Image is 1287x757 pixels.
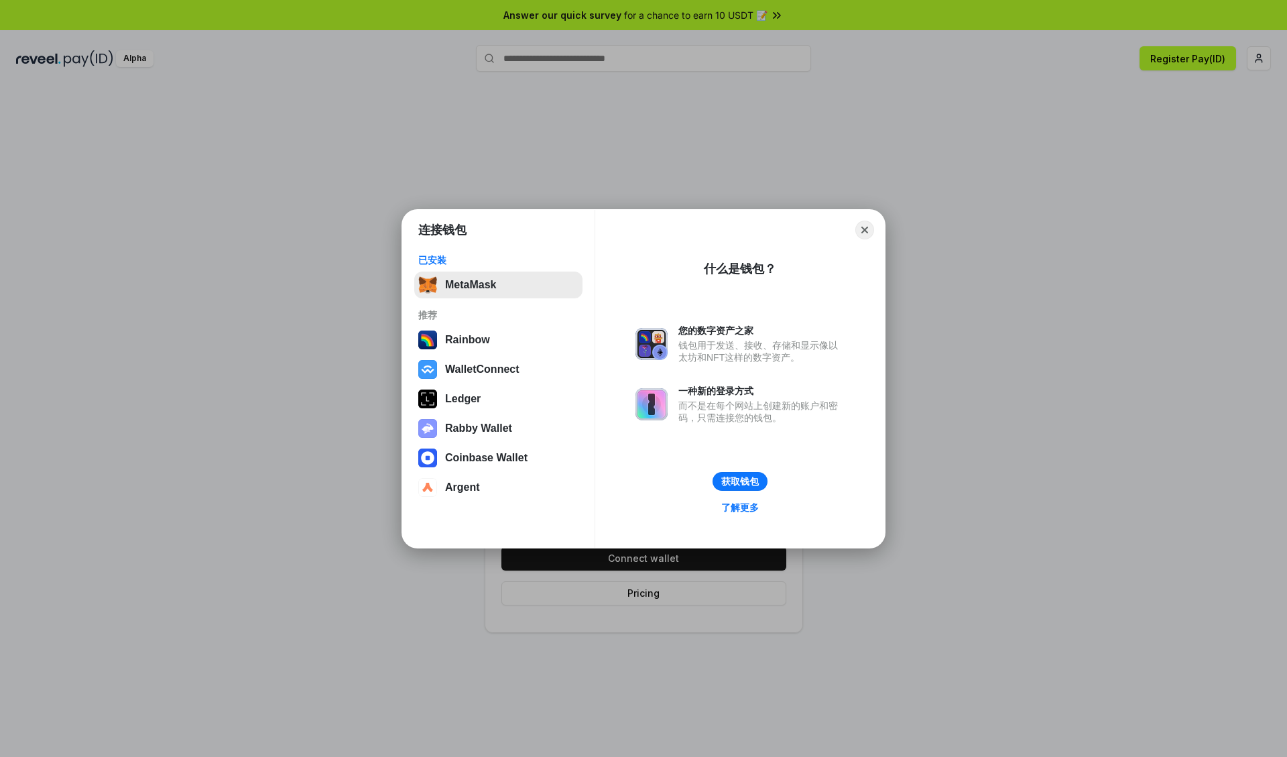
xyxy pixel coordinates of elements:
[418,360,437,379] img: svg+xml,%3Csvg%20width%3D%2228%22%20height%3D%2228%22%20viewBox%3D%220%200%2028%2028%22%20fill%3D...
[414,272,583,298] button: MetaMask
[418,331,437,349] img: svg+xml,%3Csvg%20width%3D%22120%22%20height%3D%22120%22%20viewBox%3D%220%200%20120%20120%22%20fil...
[635,328,668,360] img: svg+xml,%3Csvg%20xmlns%3D%22http%3A%2F%2Fwww.w3.org%2F2000%2Fsvg%22%20fill%3D%22none%22%20viewBox...
[713,472,768,491] button: 获取钱包
[704,261,776,277] div: 什么是钱包？
[418,478,437,497] img: svg+xml,%3Csvg%20width%3D%2228%22%20height%3D%2228%22%20viewBox%3D%220%200%2028%2028%22%20fill%3D...
[678,339,845,363] div: 钱包用于发送、接收、存储和显示像以太坊和NFT这样的数字资产。
[414,386,583,412] button: Ledger
[414,445,583,471] button: Coinbase Wallet
[713,499,767,516] a: 了解更多
[445,393,481,405] div: Ledger
[855,221,874,239] button: Close
[418,222,467,238] h1: 连接钱包
[418,390,437,408] img: svg+xml,%3Csvg%20xmlns%3D%22http%3A%2F%2Fwww.w3.org%2F2000%2Fsvg%22%20width%3D%2228%22%20height%3...
[445,422,512,434] div: Rabby Wallet
[678,385,845,397] div: 一种新的登录方式
[414,415,583,442] button: Rabby Wallet
[414,474,583,501] button: Argent
[445,481,480,493] div: Argent
[721,475,759,487] div: 获取钱包
[678,400,845,424] div: 而不是在每个网站上创建新的账户和密码，只需连接您的钱包。
[445,363,519,375] div: WalletConnect
[414,327,583,353] button: Rainbow
[678,325,845,337] div: 您的数字资产之家
[445,279,496,291] div: MetaMask
[418,254,578,266] div: 已安装
[445,334,490,346] div: Rainbow
[445,452,528,464] div: Coinbase Wallet
[414,356,583,383] button: WalletConnect
[721,502,759,514] div: 了解更多
[418,449,437,467] img: svg+xml,%3Csvg%20width%3D%2228%22%20height%3D%2228%22%20viewBox%3D%220%200%2028%2028%22%20fill%3D...
[418,276,437,294] img: svg+xml,%3Csvg%20fill%3D%22none%22%20height%3D%2233%22%20viewBox%3D%220%200%2035%2033%22%20width%...
[418,419,437,438] img: svg+xml,%3Csvg%20xmlns%3D%22http%3A%2F%2Fwww.w3.org%2F2000%2Fsvg%22%20fill%3D%22none%22%20viewBox...
[418,309,578,321] div: 推荐
[635,388,668,420] img: svg+xml,%3Csvg%20xmlns%3D%22http%3A%2F%2Fwww.w3.org%2F2000%2Fsvg%22%20fill%3D%22none%22%20viewBox...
